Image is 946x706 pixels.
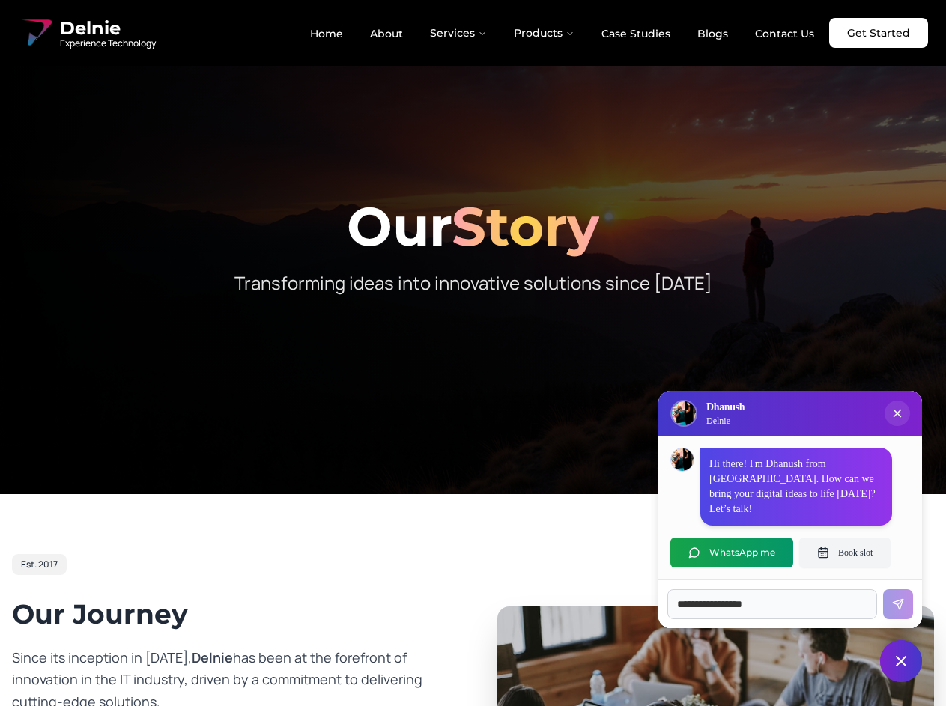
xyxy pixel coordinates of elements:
button: Services [418,18,499,48]
p: Hi there! I'm Dhanush from [GEOGRAPHIC_DATA]. How can we bring your digital ideas to life [DATE]?... [709,457,883,517]
button: WhatsApp me [670,538,793,567]
img: Dhanush [671,448,694,471]
p: Delnie [706,415,745,427]
span: Delnie [60,16,156,40]
button: Book slot [799,538,891,567]
p: Transforming ideas into innovative solutions since [DATE] [186,271,761,295]
span: Est. 2017 [21,559,58,570]
a: Delnie Logo Full [18,15,156,51]
img: Delnie Logo [18,15,54,51]
span: Story [452,193,599,259]
a: Home [298,21,355,46]
span: Delnie [192,648,233,666]
button: Close chat [880,640,922,682]
a: Contact Us [743,21,826,46]
a: Blogs [685,21,740,46]
span: Experience Technology [60,37,156,49]
h2: Our Journey [12,599,449,629]
nav: Main [298,18,826,48]
h3: Dhanush [706,400,745,415]
a: About [358,21,415,46]
a: Get Started [829,18,928,48]
button: Close chat popup [885,401,910,426]
button: Products [502,18,586,48]
h1: Our [12,199,934,253]
a: Case Studies [589,21,682,46]
img: Delnie Logo [672,401,696,425]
